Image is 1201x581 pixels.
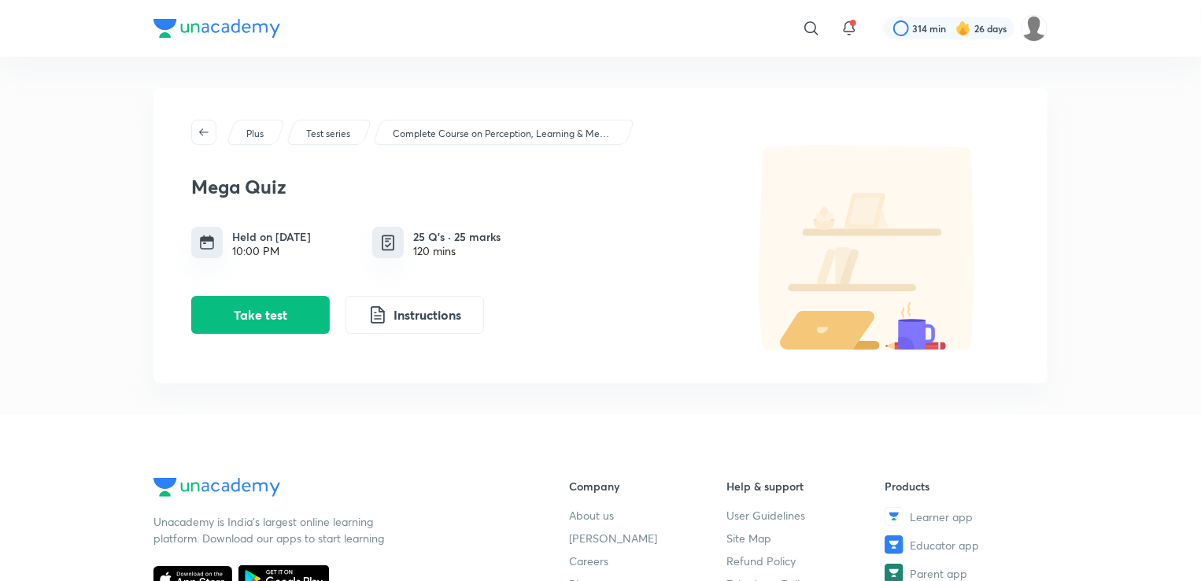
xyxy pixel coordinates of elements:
[413,228,501,245] h6: 25 Q’s · 25 marks
[379,233,398,253] img: quiz info
[153,478,519,501] a: Company Logo
[727,553,885,569] a: Refund Policy
[304,127,353,141] a: Test series
[199,235,215,250] img: timing
[232,228,311,245] h6: Held on [DATE]
[232,245,311,257] div: 10:00 PM
[1021,15,1048,42] img: Atia khan
[955,20,971,36] img: streak
[726,145,1010,350] img: default
[727,507,885,524] a: User Guidelines
[569,478,727,494] h6: Company
[153,19,280,38] img: Company Logo
[885,507,904,526] img: Learner app
[727,530,885,546] a: Site Map
[885,535,1043,554] a: Educator app
[191,176,719,198] h3: Mega Quiz
[569,553,608,569] span: Careers
[885,507,1043,526] a: Learner app
[910,509,973,525] span: Learner app
[885,535,904,554] img: Educator app
[306,127,350,141] p: Test series
[569,530,727,546] a: [PERSON_NAME]
[244,127,267,141] a: Plus
[368,305,387,324] img: instruction
[885,478,1043,494] h6: Products
[727,478,885,494] h6: Help & support
[569,507,727,524] a: About us
[390,127,616,141] a: Complete Course on Perception, Learning & Memory - NET/SET/GATE & Clinical
[413,245,501,257] div: 120 mins
[153,478,280,497] img: Company Logo
[153,513,390,546] p: Unacademy is India’s largest online learning platform. Download our apps to start learning
[910,537,979,553] span: Educator app
[393,127,613,141] p: Complete Course on Perception, Learning & Memory - NET/SET/GATE & Clinical
[346,296,484,334] button: Instructions
[246,127,264,141] p: Plus
[569,553,727,569] a: Careers
[191,296,330,334] button: Take test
